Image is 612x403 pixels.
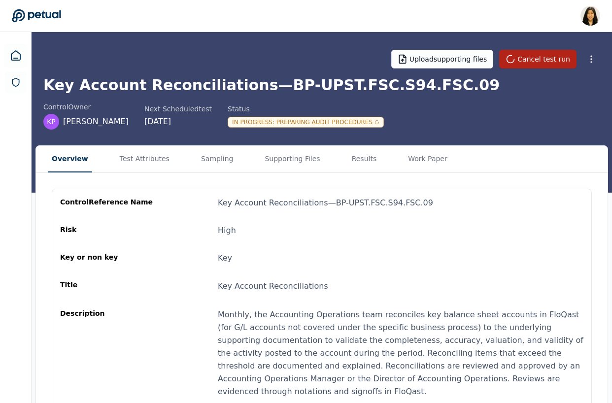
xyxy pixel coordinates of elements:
div: Key Account Reconciliations — BP-UPST.FSC.S94.FSC.09 [218,197,433,209]
div: Status [228,104,384,114]
button: Overview [48,146,92,172]
div: Title [60,280,155,293]
div: [DATE] [144,116,212,128]
button: Results [348,146,381,172]
a: SOC 1 Reports [5,71,27,93]
div: Description [60,308,155,398]
button: Sampling [197,146,238,172]
h1: Key Account Reconciliations — BP-UPST.FSC.S94.FSC.09 [43,76,600,94]
div: Key or non key [60,252,155,264]
button: More Options [582,50,600,68]
a: Go to Dashboard [12,9,61,23]
div: Monthly, the Accounting Operations team reconciles key balance sheet accounts in FloQast (for G/L... [218,308,583,398]
button: Cancel test run [499,50,577,68]
button: Test Attributes [116,146,173,172]
div: Key [218,252,232,264]
span: KP [47,117,56,127]
div: control Reference Name [60,197,155,209]
div: Next Scheduled test [144,104,212,114]
button: Supporting Files [261,146,324,172]
button: Uploadsupporting files [391,50,494,68]
div: High [218,225,236,236]
span: [PERSON_NAME] [63,116,129,128]
button: Work Paper [404,146,451,172]
div: In Progress : Preparing Audit Procedures [228,117,384,128]
div: Risk [60,225,155,236]
div: control Owner [43,102,129,112]
a: Dashboard [4,44,28,67]
img: Renee Park [580,6,600,26]
span: Key Account Reconciliations [218,281,328,291]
